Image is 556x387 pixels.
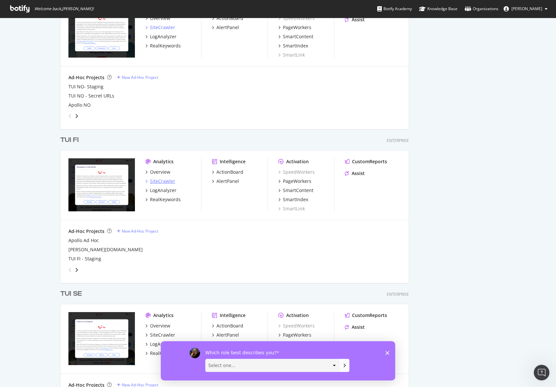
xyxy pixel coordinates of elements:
div: SmartLink [278,205,305,212]
a: SiteCrawler [145,178,175,185]
a: CustomReports [345,158,387,165]
div: ActionBoard [216,15,243,22]
a: SmartIndex [278,43,308,49]
a: SpeedWorkers [278,169,315,175]
div: SmartIndex [283,196,308,203]
a: SiteCrawler [145,24,175,31]
div: SmartContent [283,341,313,347]
div: New Ad-Hoc Project [122,75,158,80]
a: LogAnalyzer [145,341,176,347]
a: PageWorkers [278,178,311,185]
div: Activation [286,312,309,319]
div: Ad-Hoc Projects [68,74,104,81]
a: SmartIndex [278,196,308,203]
a: Overview [145,15,170,22]
a: TUI NO - Secret URLs [68,93,114,99]
div: Intelligence [220,312,246,319]
a: SiteCrawler [145,332,175,338]
div: LogAnalyzer [150,33,176,40]
a: Apollo Ad Hoc [68,237,99,244]
div: Analytics [153,158,174,165]
div: Activation [286,158,309,165]
a: CustomReports [345,312,387,319]
a: SpeedWorkers [278,15,315,22]
div: Organizations [465,6,498,12]
div: Apollo NO [68,102,91,108]
a: AlertPanel [212,332,239,338]
div: Analytics [153,312,174,319]
a: SmartContent [278,341,313,347]
img: tui.no [68,5,135,58]
div: RealKeywords [150,43,181,49]
span: Chris Maycock [511,6,542,11]
iframe: Intercom live chat [534,365,549,380]
a: New Ad-Hoc Project [117,75,158,80]
div: angle-left [66,111,74,121]
a: TUI FI - Staging [68,255,101,262]
div: SiteCrawler [150,178,175,185]
img: tui.se [68,312,135,365]
a: SmartContent [278,187,313,194]
button: [PERSON_NAME] [498,4,553,14]
div: Ad-Hoc Projects [68,228,104,235]
a: LogAnalyzer [145,33,176,40]
div: CustomReports [352,158,387,165]
a: SmartLink [278,52,305,58]
div: SmartContent [283,33,313,40]
a: [PERSON_NAME][DOMAIN_NAME] [68,246,143,253]
a: PageWorkers [278,24,311,31]
a: SpeedWorkers [278,323,315,329]
div: SiteCrawler [150,24,175,31]
div: ActionBoard [216,169,243,175]
div: angle-left [66,265,74,275]
a: Assist [345,324,365,330]
div: PageWorkers [283,178,311,185]
a: Overview [145,169,170,175]
div: angle-right [74,267,79,273]
a: ActionBoard [212,323,243,329]
div: Overview [150,323,170,329]
a: SmartContent [278,33,313,40]
div: TUI FI [60,135,79,145]
div: RealKeywords [150,196,181,203]
div: PageWorkers [283,332,311,338]
a: ActionBoard [212,15,243,22]
img: tui.fi [68,158,135,211]
a: Overview [145,323,170,329]
a: New Ad-Hoc Project [117,228,158,234]
a: TUI SE [60,289,84,299]
div: TUI SE [60,289,82,299]
a: AlertPanel [212,178,239,185]
div: AlertPanel [216,178,239,185]
div: RealKeywords [150,350,181,357]
div: Enterprise [387,138,409,143]
a: Assist [345,16,365,23]
div: CustomReports [352,312,387,319]
div: ActionBoard [216,323,243,329]
div: SmartContent [283,187,313,194]
div: Assist [352,16,365,23]
a: AlertPanel [212,24,239,31]
a: TUI FI [60,135,81,145]
div: Enterprise [387,291,409,297]
span: Welcome back, [PERSON_NAME] ! [34,6,94,11]
div: Intelligence [220,158,246,165]
div: SiteCrawler [150,332,175,338]
a: Assist [345,170,365,177]
iframe: Survey by Laura from Botify [161,341,395,380]
div: Botify Academy [377,6,412,12]
a: TUI NO- Staging [68,83,103,90]
div: Assist [352,324,365,330]
div: AlertPanel [216,24,239,31]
